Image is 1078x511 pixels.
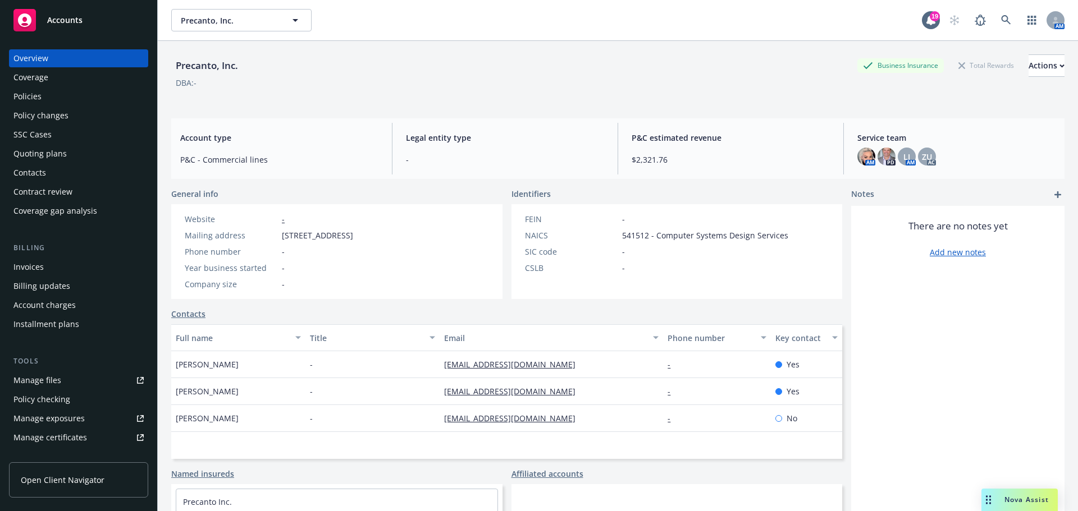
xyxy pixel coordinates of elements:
[185,246,277,257] div: Phone number
[663,324,770,351] button: Phone number
[13,164,46,182] div: Contacts
[176,385,239,397] span: [PERSON_NAME]
[9,296,148,314] a: Account charges
[969,9,992,31] a: Report a Bug
[878,148,896,165] img: photo
[1029,54,1065,77] button: Actions
[9,202,148,220] a: Coverage gap analysis
[9,164,148,182] a: Contacts
[176,358,239,370] span: [PERSON_NAME]
[444,359,584,370] a: [EMAIL_ADDRESS][DOMAIN_NAME]
[305,324,440,351] button: Title
[981,489,995,511] div: Drag to move
[181,15,278,26] span: Precanto, Inc.
[282,278,285,290] span: -
[13,409,85,427] div: Manage exposures
[9,4,148,36] a: Accounts
[1051,188,1065,201] a: add
[282,229,353,241] span: [STREET_ADDRESS]
[981,489,1058,511] button: Nova Assist
[13,126,52,144] div: SSC Cases
[9,315,148,333] a: Installment plans
[21,474,104,486] span: Open Client Navigator
[13,296,76,314] div: Account charges
[511,468,583,480] a: Affiliated accounts
[310,358,313,370] span: -
[444,386,584,397] a: [EMAIL_ADDRESS][DOMAIN_NAME]
[9,68,148,86] a: Coverage
[9,183,148,201] a: Contract review
[171,58,243,73] div: Precanto, Inc.
[47,16,83,25] span: Accounts
[9,448,148,466] a: Manage claims
[525,229,618,241] div: NAICS
[171,324,305,351] button: Full name
[406,154,604,165] span: -
[9,390,148,408] a: Policy checking
[13,371,61,389] div: Manage files
[953,58,1020,72] div: Total Rewards
[13,448,70,466] div: Manage claims
[282,262,285,274] span: -
[310,385,313,397] span: -
[176,332,289,344] div: Full name
[922,151,932,163] span: ZU
[851,188,874,201] span: Notes
[622,246,625,257] span: -
[13,107,68,125] div: Policy changes
[310,332,423,344] div: Title
[13,183,72,201] div: Contract review
[787,358,800,370] span: Yes
[171,9,312,31] button: Precanto, Inc.
[930,246,986,258] a: Add new notes
[176,412,239,424] span: [PERSON_NAME]
[13,145,67,163] div: Quoting plans
[310,412,313,424] span: -
[775,332,825,344] div: Key contact
[176,77,197,89] div: DBA: -
[282,214,285,224] a: -
[622,229,788,241] span: 541512 - Computer Systems Design Services
[13,49,48,67] div: Overview
[511,188,551,200] span: Identifiers
[13,88,42,105] div: Policies
[13,258,44,276] div: Invoices
[282,246,285,257] span: -
[668,332,753,344] div: Phone number
[9,356,148,367] div: Tools
[1029,55,1065,76] div: Actions
[632,154,830,165] span: $2,321.76
[622,262,625,274] span: -
[183,496,232,507] a: Precanto Inc.
[622,213,625,225] span: -
[668,359,679,370] a: -
[9,429,148,446] a: Manage certificates
[787,385,800,397] span: Yes
[1021,9,1043,31] a: Switch app
[943,9,966,31] a: Start snowing
[525,213,618,225] div: FEIN
[13,429,87,446] div: Manage certificates
[185,262,277,274] div: Year business started
[9,371,148,389] a: Manage files
[995,9,1017,31] a: Search
[13,68,48,86] div: Coverage
[9,49,148,67] a: Overview
[668,386,679,397] a: -
[9,242,148,254] div: Billing
[13,277,70,295] div: Billing updates
[9,145,148,163] a: Quoting plans
[9,88,148,105] a: Policies
[9,107,148,125] a: Policy changes
[930,11,940,21] div: 19
[9,409,148,427] span: Manage exposures
[1004,495,1049,504] span: Nova Assist
[9,258,148,276] a: Invoices
[171,308,205,320] a: Contacts
[185,229,277,241] div: Mailing address
[171,468,234,480] a: Named insureds
[903,151,910,163] span: LI
[185,213,277,225] div: Website
[857,148,875,165] img: photo
[13,315,79,333] div: Installment plans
